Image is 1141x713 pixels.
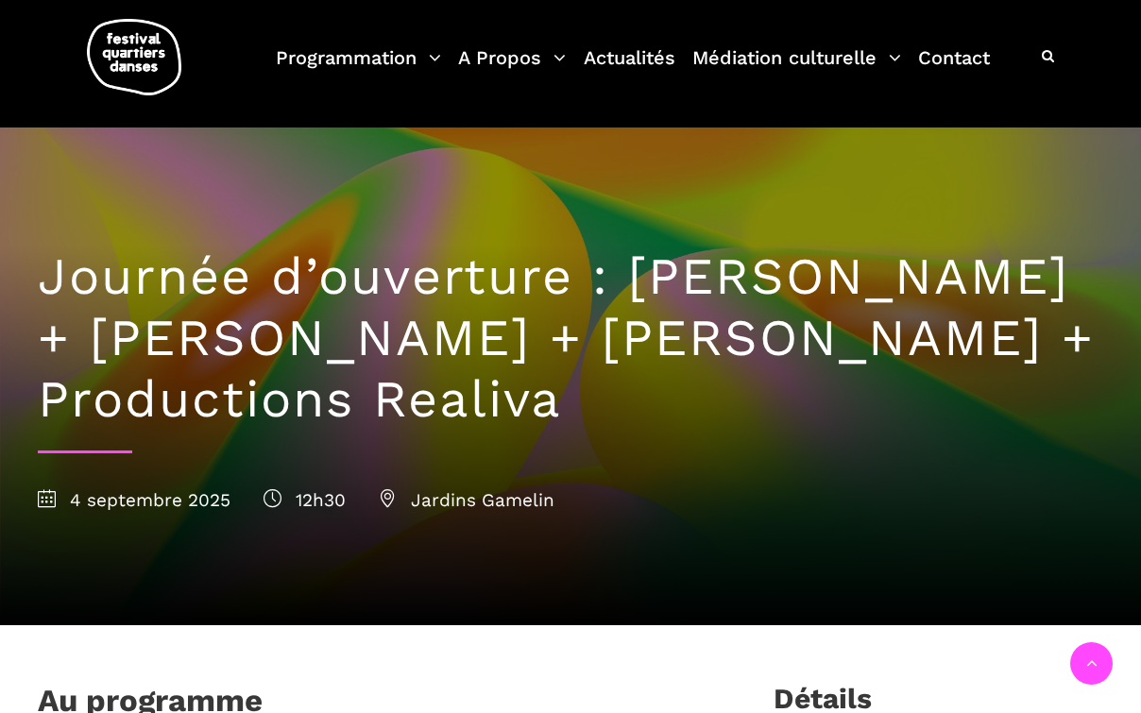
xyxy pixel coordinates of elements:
[87,19,181,95] img: logo-fqd-med
[458,42,566,97] a: A Propos
[379,489,554,511] span: Jardins Gamelin
[38,246,1103,430] h1: Journée d’ouverture : [PERSON_NAME] + [PERSON_NAME] + [PERSON_NAME] + Productions Realiva
[918,42,990,97] a: Contact
[276,42,441,97] a: Programmation
[692,42,901,97] a: Médiation culturelle
[264,489,346,511] span: 12h30
[38,489,230,511] span: 4 septembre 2025
[584,42,675,97] a: Actualités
